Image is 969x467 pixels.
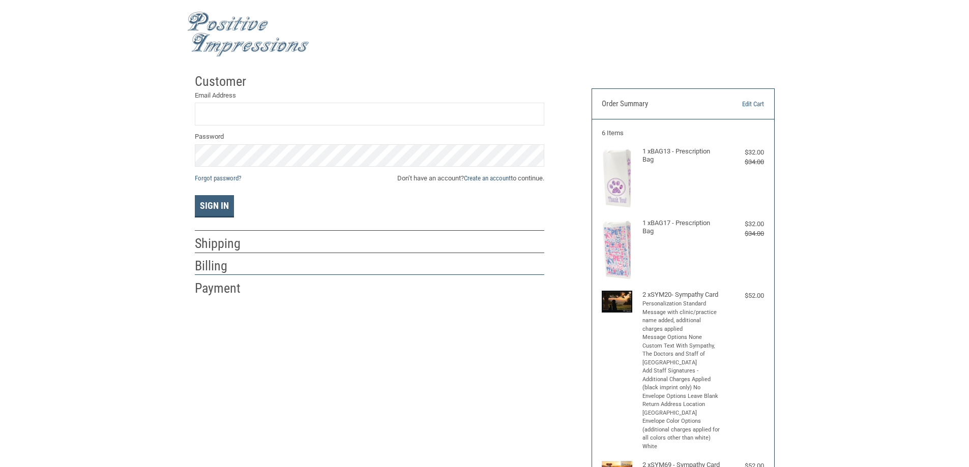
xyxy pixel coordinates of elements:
[195,132,544,142] label: Password
[723,219,764,229] div: $32.00
[723,229,764,239] div: $34.00
[642,291,721,299] h4: 2 x SYM20- Sympathy Card
[195,73,254,90] h2: Customer
[195,174,241,182] a: Forgot password?
[602,129,764,137] h3: 6 Items
[642,392,721,401] li: Envelope Options Leave Blank
[723,147,764,158] div: $32.00
[195,258,254,274] h2: Billing
[602,99,712,109] h3: Order Summary
[642,367,721,392] li: Add Staff Signatures - Additional Charges Applied (black imprint only) No
[195,280,254,297] h2: Payment
[723,291,764,301] div: $52.00
[642,400,721,417] li: Return Address Location [GEOGRAPHIC_DATA]
[642,342,721,367] li: Custom Text With Sympathy, The Doctors and Staff of [GEOGRAPHIC_DATA]
[723,157,764,167] div: $34.00
[642,219,721,236] h4: 1 x BAG17 - Prescription Bag
[397,173,544,183] span: Don’t have an account? to continue.
[195,90,544,101] label: Email Address
[195,195,234,217] button: Sign In
[642,300,721,333] li: Personalization Standard Message with clinic/practice name added, additional charges applied
[195,235,254,252] h2: Shipping
[642,333,721,342] li: Message Options None
[712,99,764,109] a: Edit Cart
[642,417,721,451] li: Envelope Color Options (additional charges applied for all colors other than white) White
[464,174,511,182] a: Create an account
[187,12,309,57] img: Positive Impressions
[642,147,721,164] h4: 1 x BAG13 - Prescription Bag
